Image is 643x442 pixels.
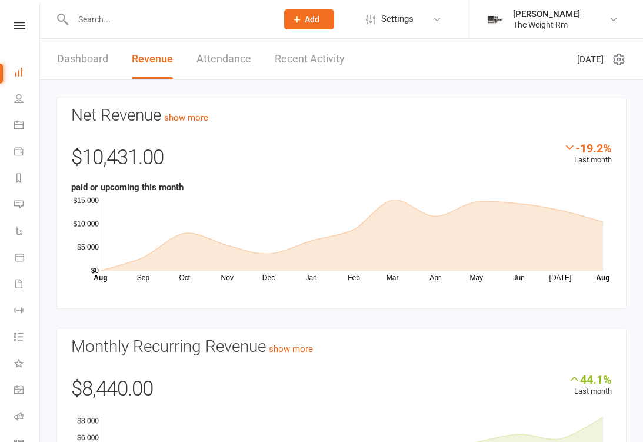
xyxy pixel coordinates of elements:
a: General attendance kiosk mode [14,378,41,404]
a: Roll call kiosk mode [14,404,41,431]
a: People [14,87,41,113]
div: [PERSON_NAME] [513,9,580,19]
a: What's New [14,351,41,378]
a: Revenue [132,39,173,79]
div: -19.2% [564,141,612,154]
strong: paid or upcoming this month [71,182,184,192]
div: Last month [564,141,612,167]
div: $10,431.00 [71,141,612,180]
span: [DATE] [577,52,604,67]
a: Recent Activity [275,39,345,79]
a: Calendar [14,113,41,139]
div: 44.1% [568,373,612,385]
a: Dashboard [57,39,108,79]
span: Add [305,15,319,24]
a: Attendance [196,39,251,79]
a: show more [269,344,313,354]
a: Payments [14,139,41,166]
span: Settings [381,6,414,32]
a: show more [164,112,208,123]
a: Product Sales [14,245,41,272]
div: The Weight Rm [513,19,580,30]
div: Last month [568,373,612,398]
input: Search... [69,11,269,28]
h3: Monthly Recurring Revenue [71,338,612,356]
a: Reports [14,166,41,192]
div: $8,440.00 [71,373,612,411]
h3: Net Revenue [71,107,612,125]
a: Dashboard [14,60,41,87]
img: thumb_image1749576563.png [484,8,507,31]
button: Add [284,9,334,29]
